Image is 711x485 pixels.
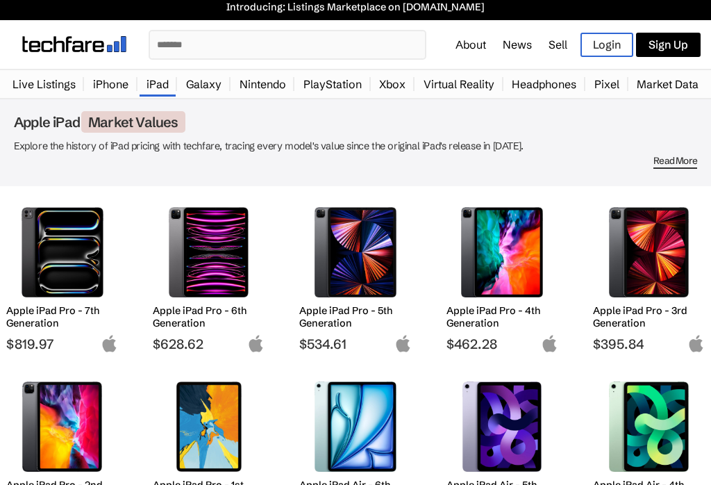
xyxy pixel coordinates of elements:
img: Apple iPad Pro 7th Generation [17,207,108,297]
span: $628.62 [153,336,265,352]
span: Read More [653,155,697,169]
a: Login [580,33,633,57]
span: $395.84 [593,336,705,352]
img: Apple iPad Pro 5th Generation [310,207,401,297]
h2: Apple iPad Pro - 4th Generation [446,304,558,329]
a: Market Data [630,70,705,98]
h2: Apple iPad Pro - 5th Generation [299,304,411,329]
a: Apple iPad Pro 5th Generation Apple iPad Pro - 5th Generation $534.61 apple-logo [293,200,417,352]
a: Sign Up [636,33,701,57]
img: apple-logo [394,335,412,352]
span: $462.28 [446,336,558,352]
h2: Apple iPad Pro - 7th Generation [6,304,118,329]
span: $534.61 [299,336,411,352]
a: PlayStation [296,70,369,98]
img: Apple iPad Pro 3rd Generation [603,207,694,297]
a: Sell [549,38,567,51]
h1: Apple iPad [14,113,697,131]
a: iPhone [86,70,135,98]
a: Live Listings [6,70,83,98]
img: Apple iPad Air 5th Generation [457,381,548,472]
h2: Apple iPad Pro - 3rd Generation [593,304,705,329]
h2: Apple iPad Pro - 6th Generation [153,304,265,329]
a: Apple iPad Pro 3rd Generation Apple iPad Pro - 3rd Generation $395.84 apple-logo [587,200,711,352]
a: Introducing: Listings Marketplace on [DOMAIN_NAME] [7,1,704,13]
img: Apple iPad Air 4th Generation [603,381,694,472]
p: Explore the history of iPad pricing with techfare, tracing every model's value since the original... [14,138,697,155]
a: Apple iPad Pro 6th Generation Apple iPad Pro - 6th Generation $628.62 apple-logo [147,200,271,352]
a: Virtual Reality [417,70,501,98]
img: Apple iPad Pro 6th Generation [163,207,254,297]
img: Apple iPad Pro 4th Generation [457,207,548,297]
a: Headphones [505,70,583,98]
img: techfare logo [22,36,126,52]
span: Market Values [81,111,185,133]
a: About [455,38,486,51]
span: $819.97 [6,336,118,352]
img: Apple iPad Air 6th Generation [310,381,401,472]
a: News [503,38,532,51]
a: iPad [140,70,176,98]
a: Nintendo [233,70,293,98]
img: Apple iPad Pro 1st Generation [163,381,254,472]
div: Read More [14,155,697,167]
img: apple-logo [247,335,265,352]
a: Xbox [372,70,412,98]
img: apple-logo [101,335,118,352]
a: Apple iPad Pro 4th Generation Apple iPad Pro - 4th Generation $462.28 apple-logo [440,200,564,352]
a: Galaxy [179,70,228,98]
img: Apple iPad Pro 2nd Generation [17,381,108,472]
img: apple-logo [687,335,705,352]
a: Pixel [587,70,626,98]
img: apple-logo [541,335,558,352]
